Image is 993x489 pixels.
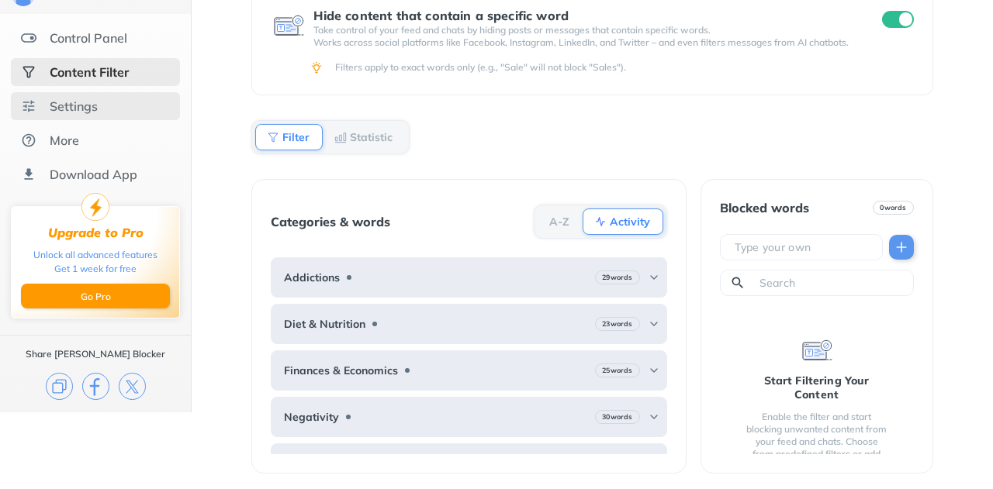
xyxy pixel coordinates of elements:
[81,193,109,221] img: upgrade-to-pro.svg
[21,167,36,182] img: download-app.svg
[50,98,98,114] div: Settings
[733,239,876,255] input: Type your own
[335,61,911,74] div: Filters apply to exact words only (e.g., "Sale" will not block "Sales").
[284,318,365,330] b: Diet & Nutrition
[880,202,906,213] b: 0 words
[549,217,569,226] b: A-Z
[33,248,157,262] div: Unlock all advanced features
[720,201,809,215] div: Blocked words
[594,215,607,228] img: Activity
[21,133,36,148] img: about.svg
[313,9,853,22] div: Hide content that contain a specific word
[46,373,73,400] img: copy.svg
[313,36,853,49] p: Works across social platforms like Facebook, Instagram, LinkedIn, and Twitter – and even filters ...
[271,215,390,229] div: Categories & words
[82,373,109,400] img: facebook.svg
[119,373,146,400] img: x.svg
[26,348,165,360] div: Share [PERSON_NAME] Blocker
[21,284,170,308] button: Go Pro
[745,374,889,401] div: Start Filtering Your Content
[313,24,853,36] p: Take control of your feed and chats by hiding posts or messages that contain specific words.
[284,364,398,377] b: Finances & Economics
[21,64,36,80] img: social-selected.svg
[602,319,632,329] b: 23 words
[21,98,36,114] img: settings.svg
[50,64,129,80] div: Content Filter
[334,131,347,143] img: Statistic
[54,262,137,276] div: Get 1 week for free
[50,30,127,46] div: Control Panel
[758,275,907,291] input: Search
[602,272,632,283] b: 29 words
[284,271,340,284] b: Addictions
[745,411,889,473] div: Enable the filter and start blocking unwanted content from your feed and chats. Choose from prede...
[350,133,393,142] b: Statistic
[284,411,339,423] b: Negativity
[602,365,632,376] b: 25 words
[48,226,144,240] div: Upgrade to Pro
[21,30,36,46] img: features.svg
[267,131,279,143] img: Filter
[50,167,137,182] div: Download App
[282,133,310,142] b: Filter
[610,217,650,226] b: Activity
[602,412,632,422] b: 30 words
[50,133,79,148] div: More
